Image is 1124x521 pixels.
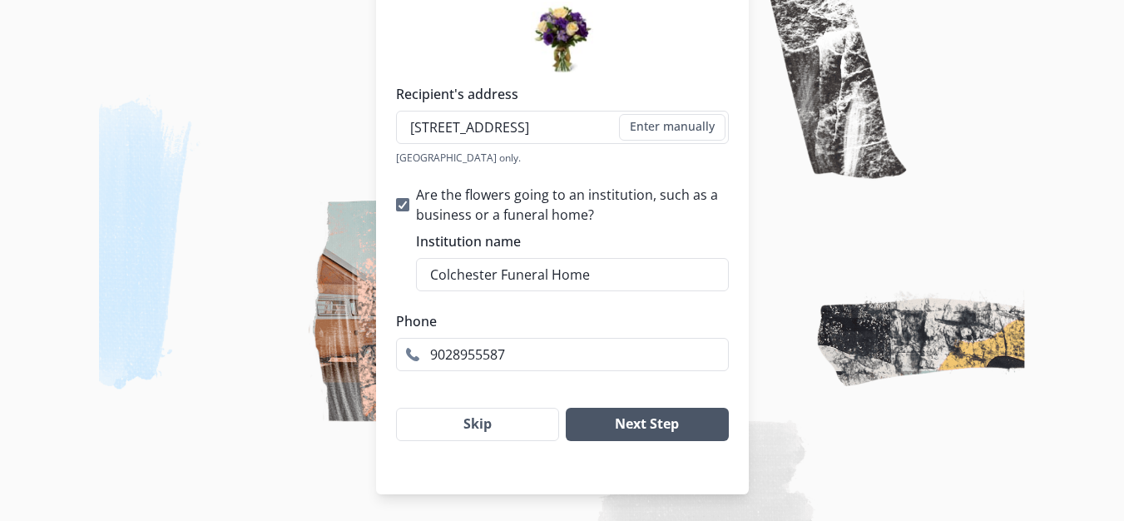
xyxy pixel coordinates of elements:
[396,311,719,331] label: Phone
[619,114,725,141] button: Enter manually
[396,84,719,104] label: Recipient's address
[566,408,728,441] button: Next Step
[531,2,593,64] div: Preview of some flower bouquets
[396,111,729,144] input: Search address
[396,408,560,441] button: Skip
[396,151,729,165] div: [GEOGRAPHIC_DATA] only.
